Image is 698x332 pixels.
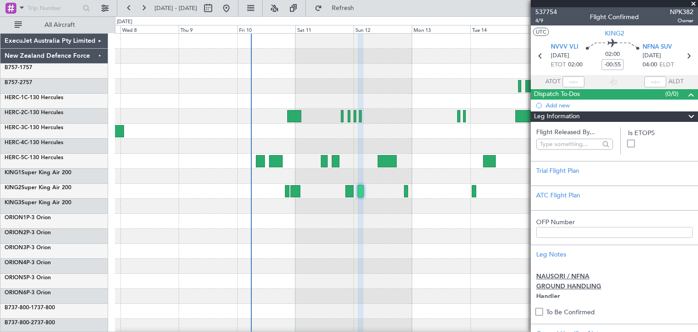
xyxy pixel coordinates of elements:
[5,170,21,176] span: KING1
[5,260,26,266] span: ORION4
[563,76,584,87] input: --:--
[5,305,55,311] a: B737-800-1737-800
[643,60,657,70] span: 04:00
[5,155,63,161] a: HERC-5C-130 Hercules
[5,185,71,191] a: KING2Super King Air 200
[24,22,96,28] span: All Aircraft
[5,215,26,221] span: ORION1
[5,320,34,326] span: B737-800-2
[534,111,580,122] span: Leg Information
[536,217,693,227] label: OFP Number
[5,125,63,131] a: HERC-3C-130 Hercules
[533,28,549,36] button: UTC
[120,25,179,33] div: Wed 8
[324,5,362,11] span: Refresh
[5,200,71,206] a: KING3Super King Air 200
[354,25,412,33] div: Sun 12
[536,273,601,300] strong: NAUSORI / NFNA GROUND HANDLING Handler
[5,155,24,161] span: HERC-5
[5,290,26,296] span: ORION6
[237,25,295,33] div: Fri 10
[536,250,693,259] div: Leg Notes
[665,89,678,99] span: (0/0)
[5,185,21,191] span: KING2
[5,95,63,101] a: HERC-1C-130 Hercules
[5,65,32,70] a: B757-1757
[179,25,237,33] div: Thu 9
[5,125,24,131] span: HERC-3
[295,25,354,33] div: Sat 11
[5,320,55,326] a: B737-800-2737-800
[528,25,587,33] div: Wed 15
[605,29,624,38] span: KING2
[412,25,470,33] div: Mon 13
[10,18,99,32] button: All Aircraft
[659,60,674,70] span: ELDT
[155,4,197,12] span: [DATE] - [DATE]
[670,17,693,25] span: Owner
[5,245,26,251] span: ORION3
[5,305,34,311] span: B737-800-1
[546,101,693,109] div: Add new
[5,170,71,176] a: KING1Super King Air 200
[534,89,580,100] span: Dispatch To-Dos
[643,43,672,52] span: NFNA SUV
[28,1,80,15] input: Trip Number
[536,127,613,137] span: Flight Released By...
[568,60,583,70] span: 02:00
[545,77,560,86] span: ATOT
[5,80,23,86] span: B757-2
[5,110,24,116] span: HERC-2
[551,43,578,52] span: NVVV VLI
[5,140,24,146] span: HERC-4
[5,230,51,236] a: ORION2P-3 Orion
[536,259,693,298] div: Fiji Airways POC : [PERSON_NAME] Mob: + 679 9904 733 [EMAIL_ADDRESS][PERSON_NAME][DOMAIN_NAME] Ap...
[5,80,32,86] a: B757-2757
[628,128,693,138] label: Is ETOPS
[5,230,26,236] span: ORION2
[5,260,51,266] a: ORION4P-3 Orion
[5,275,26,281] span: ORION5
[5,290,51,296] a: ORION6P-3 Orion
[643,51,661,60] span: [DATE]
[668,77,683,86] span: ALDT
[540,137,599,151] input: Type something...
[5,95,24,101] span: HERC-1
[551,60,566,70] span: ETOT
[5,215,51,221] a: ORION1P-3 Orion
[5,245,51,251] a: ORION3P-3 Orion
[535,17,557,25] span: 4/9
[546,307,595,317] label: To Be Confirmed
[470,25,528,33] div: Tue 14
[5,200,21,206] span: KING3
[605,50,620,59] span: 02:00
[5,140,63,146] a: HERC-4C-130 Hercules
[117,18,132,26] div: [DATE]
[5,110,63,116] a: HERC-2C-130 Hercules
[590,12,639,22] div: Flight Confirmed
[5,275,51,281] a: ORION5P-3 Orion
[535,7,557,17] span: 537754
[536,191,693,200] div: ATC Flight Plan
[310,1,365,15] button: Refresh
[5,65,23,70] span: B757-1
[551,51,569,60] span: [DATE]
[670,7,693,17] span: NPK382
[536,166,693,176] div: Trial Flight Plan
